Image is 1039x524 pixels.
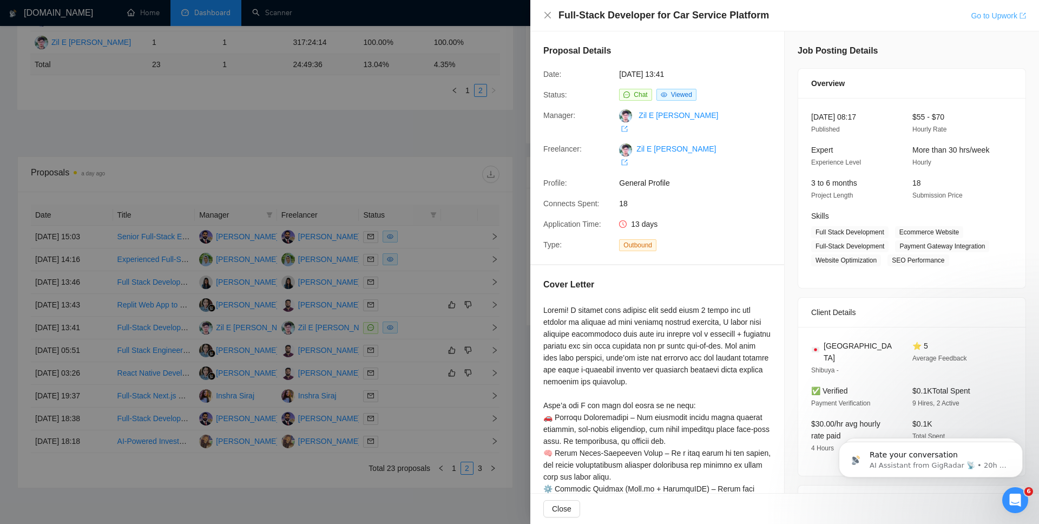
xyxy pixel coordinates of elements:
button: Close [543,500,580,518]
span: [DATE] 08:17 [811,113,856,121]
span: Project Length [811,192,853,199]
span: Full-Stack Development [811,240,889,252]
h5: Job Posting Details [798,44,878,57]
span: Payment Gateway Integration [895,240,989,252]
span: 4 Hours [811,444,834,452]
span: Profile: [543,179,567,187]
span: clock-circle [619,220,627,228]
span: Chat [634,91,647,99]
span: Outbound [619,239,656,251]
img: c1SpEaFTLj-AL9YKzWqankEhhoaE_haFYhTTcNrcIcc6YI2xIx_ywz4G2E72SzoMFm [619,143,632,156]
span: 18 [619,198,781,209]
span: 3 to 6 months [811,179,857,187]
span: message [623,91,630,98]
span: Submission Price [912,192,963,199]
span: Date: [543,70,561,78]
span: Skills [811,212,829,220]
span: ⭐ 5 [912,342,928,350]
span: Expert [811,146,833,154]
h4: Full-Stack Developer for Car Service Platform [558,9,769,22]
span: Published [811,126,840,133]
span: Hourly Rate [912,126,946,133]
span: General Profile [619,177,781,189]
span: Ecommerce Website [895,226,963,238]
span: export [1020,12,1026,19]
iframe: Intercom live chat [1002,487,1028,513]
span: Manager: [543,111,575,120]
span: $0.1K Total Spent [912,387,970,395]
button: Close [543,11,552,20]
h5: Cover Letter [543,278,594,291]
span: $30.00/hr avg hourly rate paid [811,420,880,440]
span: close [543,11,552,19]
span: Payment Verification [811,399,870,407]
span: Status: [543,90,567,99]
span: Experience Level [811,159,861,166]
img: 🇯🇵 [812,346,819,353]
span: Type: [543,240,562,249]
span: 18 [912,179,921,187]
h5: Proposal Details [543,44,611,57]
span: Website Optimization [811,254,881,266]
div: Client Details [811,298,1012,327]
span: Application Time: [543,220,601,228]
div: Job Description [811,486,1012,515]
span: Average Feedback [912,355,967,362]
a: Zil E [PERSON_NAME] export [619,111,718,133]
span: Shibuya - [811,366,839,374]
span: [GEOGRAPHIC_DATA] [824,340,895,364]
span: Full Stack Development [811,226,889,238]
a: Go to Upworkexport [971,11,1026,20]
span: eye [661,91,667,98]
a: Zil E [PERSON_NAME] export [619,145,716,166]
span: export [621,126,628,132]
span: More than 30 hrs/week [912,146,989,154]
span: 6 [1024,487,1033,496]
span: [DATE] 13:41 [619,68,781,80]
span: Overview [811,77,845,89]
span: $55 - $70 [912,113,944,121]
span: Hourly [912,159,931,166]
span: Connects Spent: [543,199,600,208]
iframe: Intercom notifications message [823,419,1039,495]
span: Close [552,503,571,515]
span: export [621,159,628,166]
span: Viewed [671,91,692,99]
span: 9 Hires, 2 Active [912,399,959,407]
span: Freelancer: [543,145,582,153]
span: SEO Performance [887,254,949,266]
span: ✅ Verified [811,387,848,395]
span: 13 days [631,220,657,228]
